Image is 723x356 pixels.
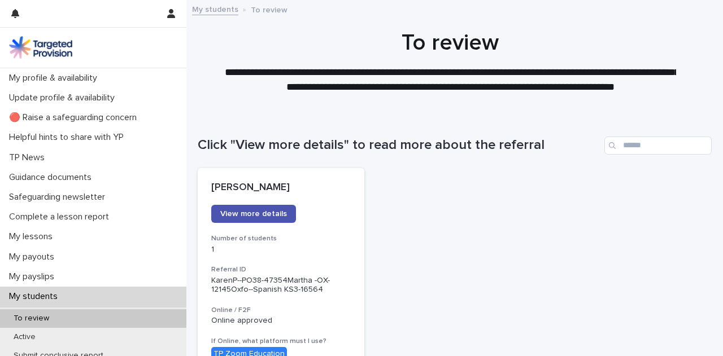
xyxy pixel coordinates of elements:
[220,210,287,218] span: View more details
[211,337,351,346] h3: If Online, what platform must I use?
[5,93,124,103] p: Update profile & availability
[211,234,351,243] h3: Number of students
[5,252,63,262] p: My payouts
[5,212,118,222] p: Complete a lesson report
[5,314,58,323] p: To review
[198,29,703,56] h1: To review
[5,271,63,282] p: My payslips
[5,332,45,342] p: Active
[211,306,351,315] h3: Online / F2F
[198,137,600,153] h1: Click "View more details" to read more about the referral
[5,152,54,163] p: TP News
[5,73,106,83] p: My profile & availability
[5,112,146,123] p: 🔴 Raise a safeguarding concern
[211,205,296,223] a: View more details
[5,172,101,183] p: Guidance documents
[604,137,712,155] input: Search
[211,276,351,295] p: KarenP--PO38-47354Martha -OX-12145Oxfo--Spanish KS3-16564
[9,36,72,59] img: M5nRWzHhSzIhMunXDL62
[211,316,351,326] p: Online approved
[251,3,288,15] p: To review
[211,182,351,194] p: [PERSON_NAME]
[211,265,351,274] h3: Referral ID
[5,132,133,143] p: Helpful hints to share with YP
[5,291,67,302] p: My students
[211,245,351,254] p: 1
[192,2,238,15] a: My students
[5,192,114,203] p: Safeguarding newsletter
[5,231,62,242] p: My lessons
